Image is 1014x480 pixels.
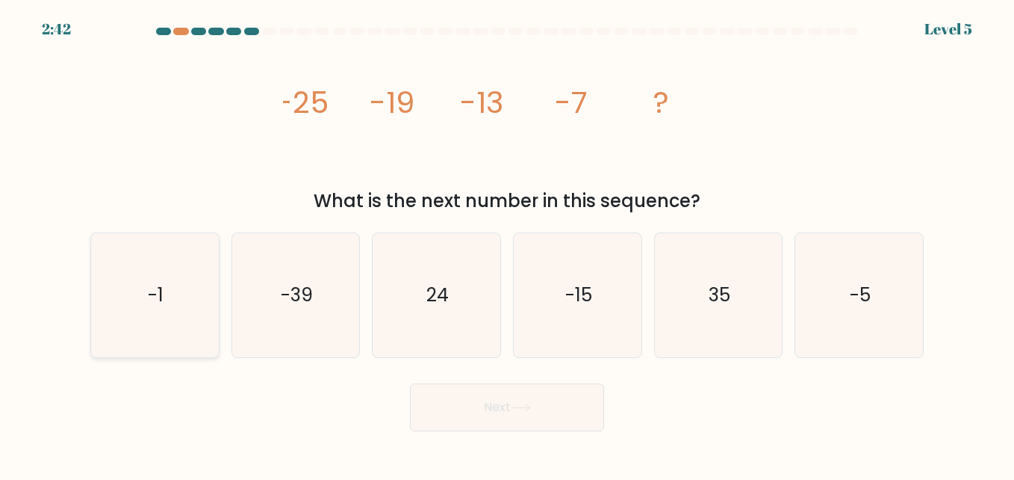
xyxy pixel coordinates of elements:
button: Next [410,384,604,431]
tspan: -25 [276,81,329,123]
div: 2:42 [42,18,71,40]
text: -15 [565,282,592,308]
text: -1 [148,282,164,308]
tspan: -13 [460,81,503,123]
text: -39 [281,282,313,308]
div: Level 5 [924,18,972,40]
tspan: ? [653,81,669,123]
tspan: -19 [370,81,414,123]
tspan: -7 [555,81,588,123]
text: -5 [850,282,871,308]
div: What is the next number in this sequence? [99,188,915,215]
text: 35 [709,282,730,308]
text: 24 [426,282,449,308]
